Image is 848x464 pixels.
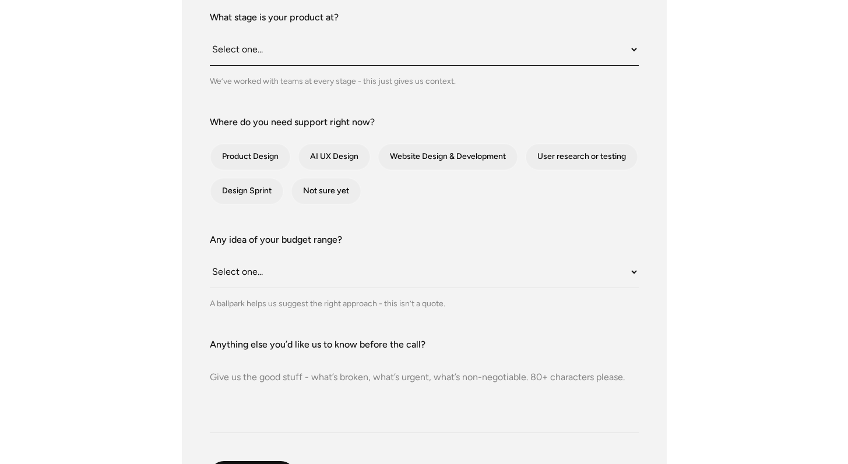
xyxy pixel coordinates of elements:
label: What stage is your product at? [210,10,639,24]
div: A ballpark helps us suggest the right approach - this isn’t a quote. [210,297,639,310]
label: Anything else you’d like us to know before the call? [210,338,639,352]
label: Any idea of your budget range? [210,233,639,247]
label: Where do you need support right now? [210,115,639,129]
div: We’ve worked with teams at every stage - this just gives us context. [210,75,639,87]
